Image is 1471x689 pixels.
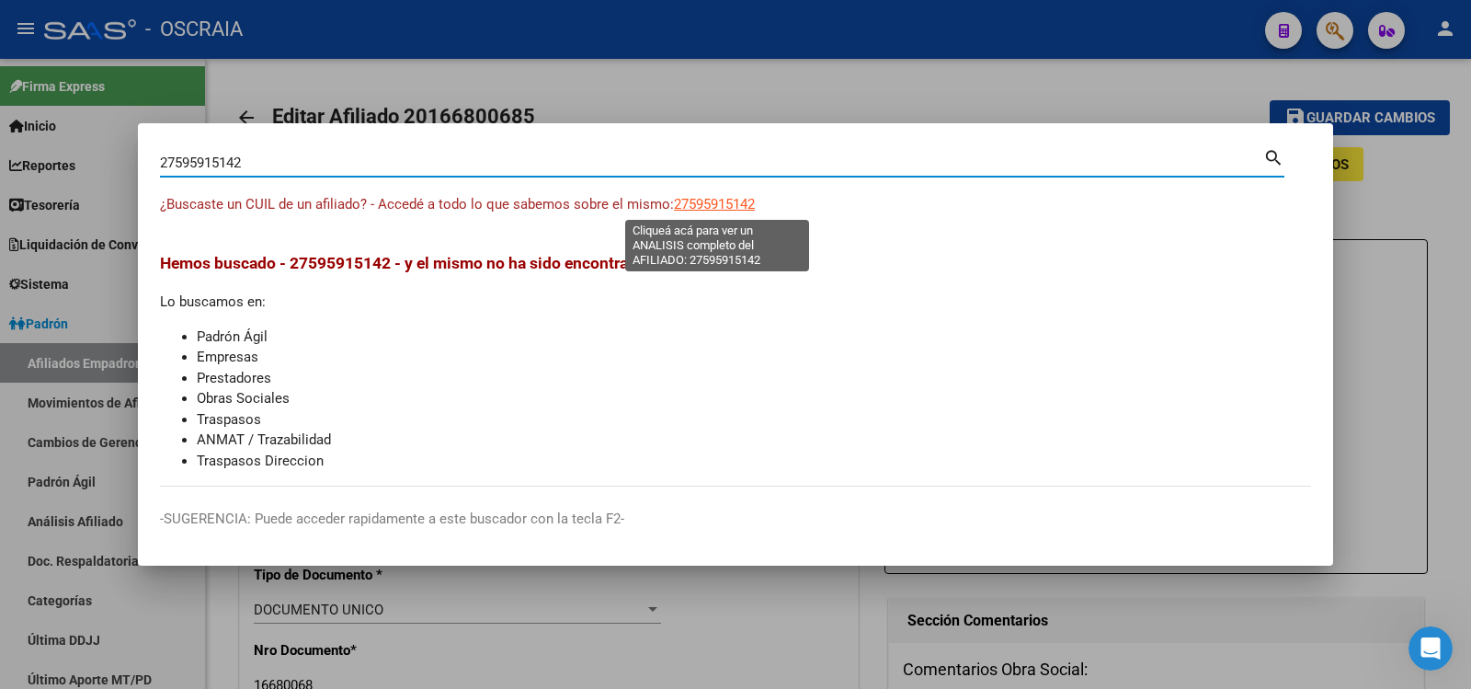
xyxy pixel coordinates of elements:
[160,509,1311,530] p: -SUGERENCIA: Puede acceder rapidamente a este buscador con la tecla F2-
[197,430,1311,451] li: ANMAT / Trazabilidad
[197,409,1311,431] li: Traspasos
[160,251,1311,471] div: Lo buscamos en:
[197,368,1311,389] li: Prestadores
[197,347,1311,368] li: Empresas
[197,388,1311,409] li: Obras Sociales
[1263,145,1284,167] mat-icon: search
[160,254,646,272] span: Hemos buscado - 27595915142 - y el mismo no ha sido encontrado
[160,196,674,212] span: ¿Buscaste un CUIL de un afiliado? - Accedé a todo lo que sabemos sobre el mismo:
[197,451,1311,472] li: Traspasos Direccion
[197,327,1311,348] li: Padrón Ágil
[1408,626,1453,671] iframe: Intercom live chat
[674,196,755,212] span: 27595915142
